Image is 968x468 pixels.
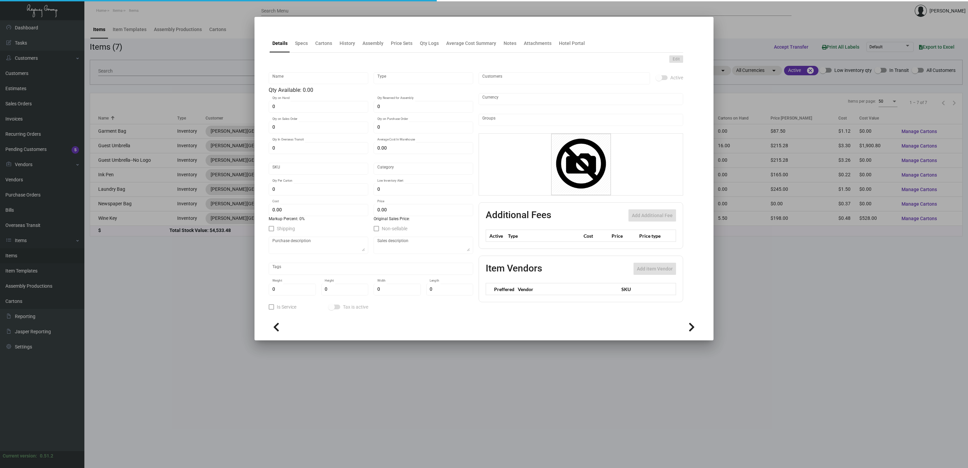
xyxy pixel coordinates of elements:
[610,230,638,242] th: Price
[638,230,668,242] th: Price type
[277,225,295,233] span: Shipping
[486,209,551,222] h2: Additional Fees
[486,230,507,242] th: Active
[670,74,683,82] span: Active
[446,40,496,47] div: Average Cost Summary
[382,225,407,233] span: Non-sellable
[482,76,647,81] input: Add new..
[3,452,37,460] div: Current version:
[482,117,680,123] input: Add new..
[486,263,542,275] h2: Item Vendors
[634,263,676,275] button: Add item Vendor
[272,40,288,47] div: Details
[618,283,676,295] th: SKU
[632,213,673,218] span: Add Additional Fee
[504,40,516,47] div: Notes
[669,55,683,63] button: Edit
[343,303,368,311] span: Tax is active
[506,230,582,242] th: Type
[514,283,618,295] th: Vendor
[362,40,383,47] div: Assembly
[269,86,473,94] div: Qty Available: 0.00
[391,40,412,47] div: Price Sets
[40,452,53,460] div: 0.51.2
[637,266,673,271] span: Add item Vendor
[420,40,439,47] div: Qty Logs
[559,40,585,47] div: Hotel Portal
[673,56,680,62] span: Edit
[295,40,308,47] div: Specs
[524,40,552,47] div: Attachments
[486,283,515,295] th: Preffered
[628,209,676,222] button: Add Additional Fee
[277,303,296,311] span: Is Service
[582,230,610,242] th: Cost
[340,40,355,47] div: History
[315,40,332,47] div: Cartons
